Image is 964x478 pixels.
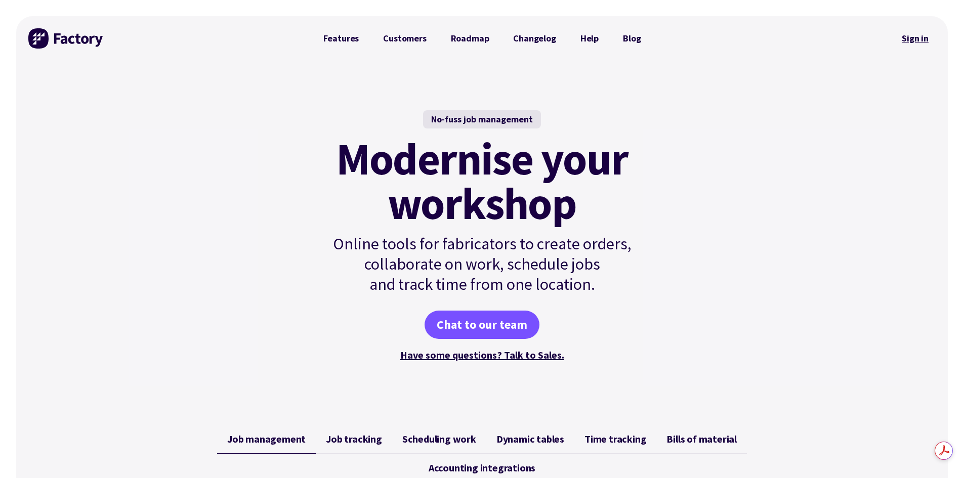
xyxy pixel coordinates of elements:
[423,110,541,128] div: No-fuss job management
[311,28,653,49] nav: Primary Navigation
[501,28,568,49] a: Changelog
[227,433,306,445] span: Job management
[336,137,628,226] mark: Modernise your workshop
[611,28,653,49] a: Blog
[311,234,653,294] p: Online tools for fabricators to create orders, collaborate on work, schedule jobs and track time ...
[429,462,535,474] span: Accounting integrations
[666,433,737,445] span: Bills of material
[425,311,539,339] a: Chat to our team
[371,28,438,49] a: Customers
[28,28,104,49] img: Factory
[400,349,564,361] a: Have some questions? Talk to Sales.
[496,433,564,445] span: Dynamic tables
[326,433,382,445] span: Job tracking
[895,27,936,50] a: Sign in
[439,28,501,49] a: Roadmap
[895,27,936,50] nav: Secondary Navigation
[402,433,476,445] span: Scheduling work
[568,28,611,49] a: Help
[584,433,646,445] span: Time tracking
[311,28,371,49] a: Features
